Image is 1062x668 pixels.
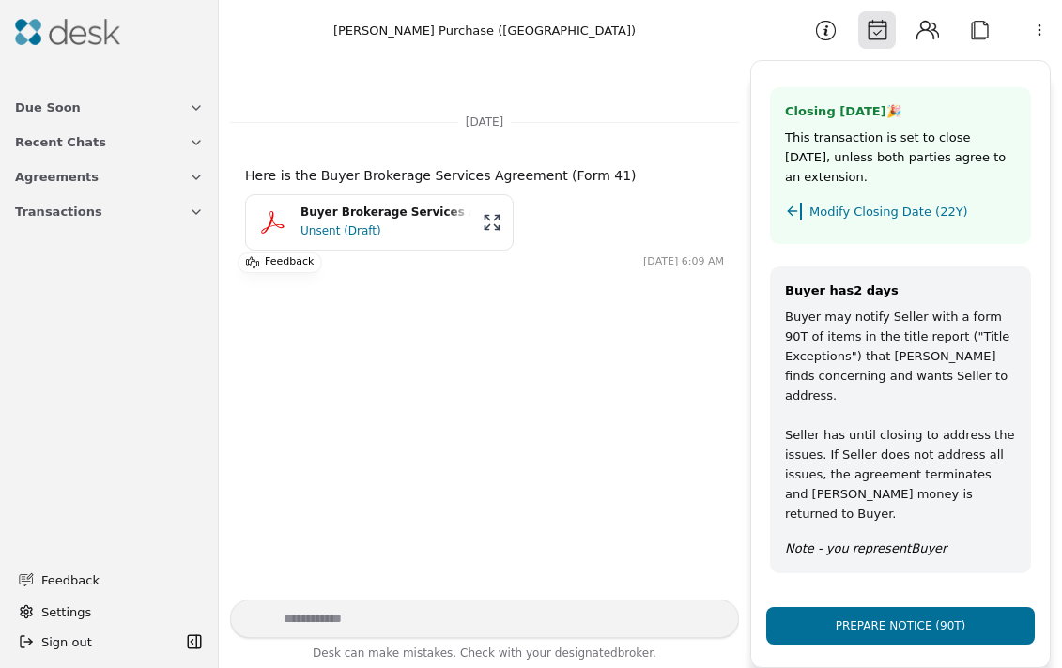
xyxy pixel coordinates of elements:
[41,632,92,652] span: Sign out
[230,600,739,638] textarea: Write your prompt here
[4,125,215,159] button: Recent Chats
[265,253,314,272] p: Feedback
[785,102,1016,128] h3: Closing [DATE] 🎉
[15,98,81,117] span: Due Soon
[785,128,1016,187] p: This transaction is set to close [DATE], unless both parties agree to an extension.
[15,132,106,152] span: Recent Chats
[785,307,1016,524] div: Buyer may notify Seller with a form 90T of items in the title report ("Title Exceptions") that [P...
[4,194,215,229] button: Transactions
[300,204,471,221] div: Buyer Brokerage Services Agreement - [STREET_ADDRESS]pdf
[245,194,514,250] button: Buyer Brokerage Services Agreement - [STREET_ADDRESS]pdfUnsent (Draft)
[300,221,471,240] div: Unsent (Draft)
[785,539,1016,558] p: Note - you represent Buyer
[8,563,204,597] button: Feedback
[15,19,120,45] img: Desk
[15,202,102,221] span: Transactions
[11,627,181,657] button: Sign out
[245,165,724,187] div: Here is the Buyer Brokerage Services Agreement (Form 41)
[458,113,512,131] span: [DATE]
[766,607,1035,645] button: Prepare Notice (90T)
[809,202,968,221] span: Modify Closing Date (22Y)
[4,90,215,125] button: Due Soon
[643,254,724,270] time: [DATE] 6:09 AM
[4,159,215,194] button: Agreements
[41,570,192,590] span: Feedback
[785,187,1016,229] button: Modify Closing Date (22Y)
[15,167,99,187] span: Agreements
[555,646,618,660] span: designated
[333,21,636,40] div: [PERSON_NAME] Purchase ([GEOGRAPHIC_DATA])
[41,602,91,622] span: Settings
[11,597,208,627] button: Settings
[230,644,739,668] div: Desk can make mistakes. Check with your broker.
